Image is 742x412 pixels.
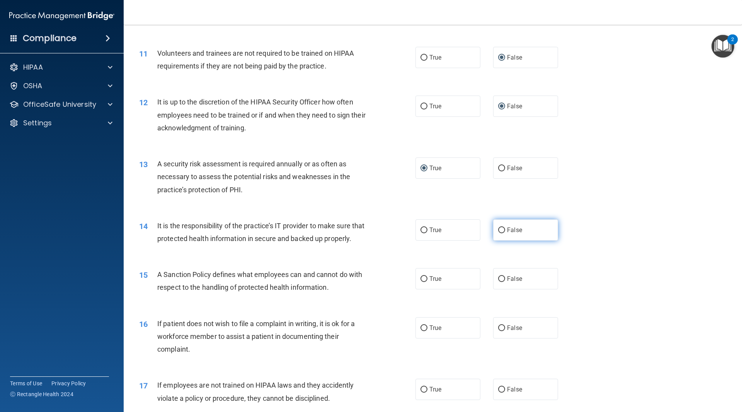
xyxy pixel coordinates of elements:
[157,320,355,353] span: If patient does not wish to file a complaint in writing, it is ok for a workforce member to assis...
[420,325,427,331] input: True
[23,33,77,44] h4: Compliance
[420,166,427,171] input: True
[498,387,505,393] input: False
[429,103,441,110] span: True
[9,8,114,24] img: PMB logo
[429,226,441,234] span: True
[711,35,734,58] button: Open Resource Center, 2 new notifications
[420,227,427,233] input: True
[731,39,734,50] div: 2
[9,63,112,72] a: HIPAA
[420,276,427,282] input: True
[507,386,522,393] span: False
[139,222,148,231] span: 14
[507,164,522,172] span: False
[139,320,148,329] span: 16
[157,98,366,132] span: It is up to the discretion of the HIPAA Security Officer how often employees need to be trained o...
[498,104,505,109] input: False
[429,386,441,393] span: True
[9,118,112,128] a: Settings
[23,118,52,128] p: Settings
[498,166,505,171] input: False
[139,270,148,280] span: 15
[23,81,43,91] p: OSHA
[9,81,112,91] a: OSHA
[10,390,73,398] span: Ⓒ Rectangle Health 2024
[23,63,43,72] p: HIPAA
[498,227,505,233] input: False
[139,49,148,58] span: 11
[157,222,364,243] span: It is the responsibility of the practice’s IT provider to make sure that protected health informa...
[507,324,522,332] span: False
[429,275,441,282] span: True
[507,103,522,110] span: False
[507,54,522,61] span: False
[23,100,96,109] p: OfficeSafe University
[157,381,354,402] span: If employees are not trained on HIPAA laws and they accidently violate a policy or procedure, the...
[420,387,427,393] input: True
[498,325,505,331] input: False
[420,104,427,109] input: True
[139,160,148,169] span: 13
[429,54,441,61] span: True
[9,100,112,109] a: OfficeSafe University
[498,276,505,282] input: False
[507,226,522,234] span: False
[507,275,522,282] span: False
[429,324,441,332] span: True
[139,98,148,107] span: 12
[157,160,350,193] span: A security risk assessment is required annually or as often as necessary to assess the potential ...
[10,380,42,387] a: Terms of Use
[157,49,354,70] span: Volunteers and trainees are not required to be trained on HIPAA requirements if they are not bein...
[157,270,362,291] span: A Sanction Policy defines what employees can and cannot do with respect to the handling of protec...
[498,55,505,61] input: False
[139,381,148,390] span: 17
[420,55,427,61] input: True
[429,164,441,172] span: True
[51,380,86,387] a: Privacy Policy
